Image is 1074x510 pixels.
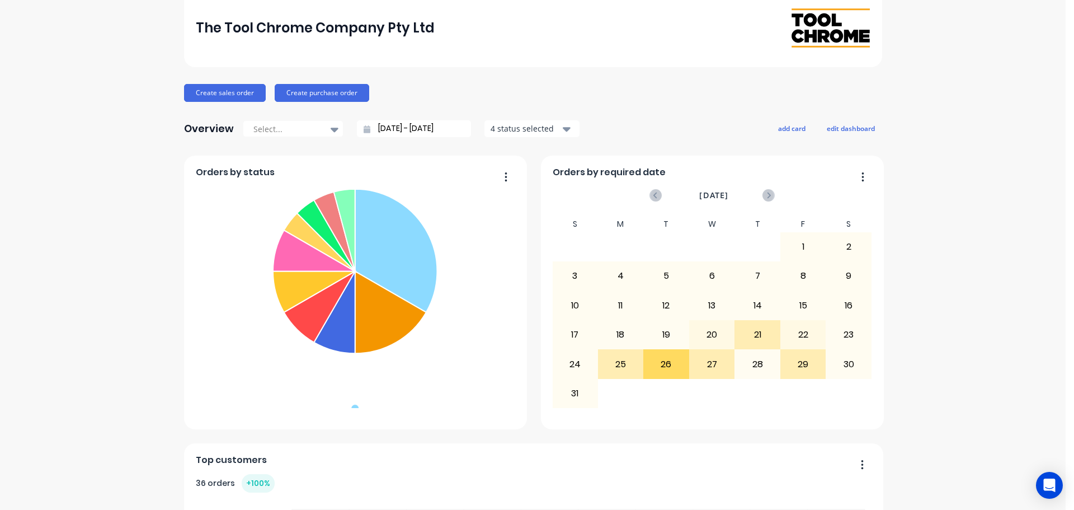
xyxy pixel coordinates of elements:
[552,216,598,232] div: S
[643,216,689,232] div: T
[196,453,267,467] span: Top customers
[553,350,597,378] div: 24
[553,262,597,290] div: 3
[275,84,369,102] button: Create purchase order
[826,262,871,290] div: 9
[826,321,871,349] div: 23
[599,262,643,290] div: 4
[735,350,780,378] div: 28
[826,233,871,261] div: 2
[690,321,734,349] div: 20
[780,216,826,232] div: F
[184,84,266,102] button: Create sales order
[734,216,780,232] div: T
[735,262,780,290] div: 7
[690,262,734,290] div: 6
[491,123,561,134] div: 4 status selected
[699,189,728,202] span: [DATE]
[184,118,234,140] div: Overview
[792,8,870,47] img: The Tool Chrome Company Pty Ltd
[196,17,435,39] div: The Tool Chrome Company Pty Ltd
[598,216,644,232] div: M
[735,321,780,349] div: 21
[689,216,735,232] div: W
[553,380,597,408] div: 31
[826,292,871,320] div: 16
[644,321,689,349] div: 19
[553,321,597,349] div: 17
[781,292,826,320] div: 15
[781,350,826,378] div: 29
[599,350,643,378] div: 25
[690,350,734,378] div: 27
[599,292,643,320] div: 11
[484,120,580,137] button: 4 status selected
[826,350,871,378] div: 30
[553,166,666,179] span: Orders by required date
[644,350,689,378] div: 26
[1036,472,1063,499] div: Open Intercom Messenger
[781,321,826,349] div: 22
[771,121,813,135] button: add card
[644,292,689,320] div: 12
[196,166,275,179] span: Orders by status
[819,121,882,135] button: edit dashboard
[781,233,826,261] div: 1
[242,474,275,493] div: + 100 %
[644,262,689,290] div: 5
[781,262,826,290] div: 8
[735,292,780,320] div: 14
[599,321,643,349] div: 18
[690,292,734,320] div: 13
[553,292,597,320] div: 10
[196,474,275,493] div: 36 orders
[826,216,872,232] div: S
